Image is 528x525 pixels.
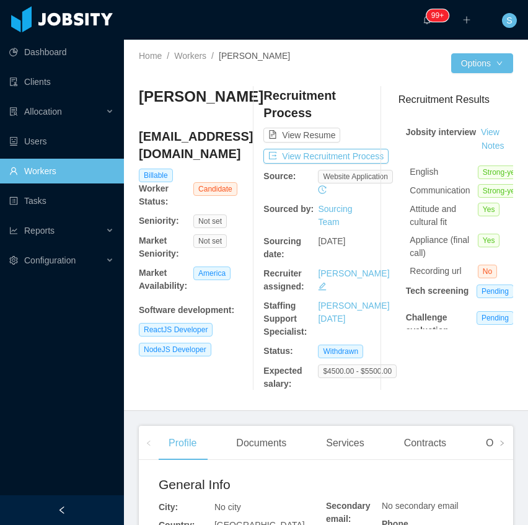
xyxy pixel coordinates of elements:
[193,214,227,228] span: Not set
[263,346,293,356] b: Status:
[139,183,169,206] b: Worker Status:
[477,127,504,137] a: View
[410,234,478,260] div: Appliance (final call)
[263,204,314,214] b: Sourced by:
[410,203,478,229] div: Attitude and cultural fit
[394,426,456,461] div: Contracts
[139,236,179,258] b: Market Seniority:
[478,165,524,179] span: Strong-yes
[9,107,18,116] i: icon: solution
[426,9,449,22] sup: 1212
[167,51,169,61] span: /
[9,159,114,183] a: icon: userWorkers
[326,501,371,524] b: Secondary email:
[318,268,389,278] a: [PERSON_NAME]
[139,343,211,356] span: NodeJS Developer
[24,255,76,265] span: Configuration
[139,305,234,315] b: Software development :
[406,127,477,137] strong: Jobsity interview
[263,151,389,161] a: icon: exportView Recruitment Process
[318,236,345,246] span: [DATE]
[174,51,206,61] a: Workers
[219,51,290,61] span: [PERSON_NAME]
[214,502,241,512] span: No city
[263,130,340,140] a: icon: file-textView Resume
[211,51,214,61] span: /
[9,40,114,64] a: icon: pie-chartDashboard
[146,440,152,446] i: icon: left
[477,139,509,154] button: Notes
[9,256,18,265] i: icon: setting
[139,51,162,61] a: Home
[263,149,389,164] button: icon: exportView Recruitment Process
[318,170,393,183] span: website application
[406,312,449,335] strong: Challenge evaluation
[193,234,227,248] span: Not set
[139,169,173,182] span: Billable
[139,323,213,337] span: ReactJS Developer
[193,267,231,280] span: America
[263,366,302,389] b: Expected salary:
[478,234,500,247] span: Yes
[9,129,114,154] a: icon: robotUsers
[159,426,206,461] div: Profile
[410,165,478,179] div: English
[139,268,187,291] b: Market Availability:
[139,128,248,162] h4: [EMAIL_ADDRESS][DOMAIN_NAME]
[506,13,512,28] span: S
[318,345,363,358] span: Withdrawn
[9,69,114,94] a: icon: auditClients
[139,216,179,226] b: Seniority:
[318,364,397,378] span: $4500.00 - $5500.00
[398,92,513,107] h3: Recruitment Results
[406,286,469,296] strong: Tech screening
[423,15,431,24] i: icon: bell
[263,171,296,181] b: Source:
[24,226,55,236] span: Reports
[9,188,114,213] a: icon: profileTasks
[382,501,459,511] span: No secondary email
[477,311,514,325] span: Pending
[410,265,478,278] div: Recording url
[263,268,304,291] b: Recruiter assigned:
[318,204,352,227] a: Sourcing Team
[139,87,263,107] h3: [PERSON_NAME]
[410,184,478,197] div: Communication
[318,185,327,194] i: icon: history
[462,15,471,24] i: icon: plus
[316,426,374,461] div: Services
[193,182,237,196] span: Candidate
[159,502,178,512] b: City:
[477,285,514,298] span: Pending
[318,301,389,324] a: [PERSON_NAME][DATE]
[9,226,18,235] i: icon: line-chart
[226,426,296,461] div: Documents
[499,440,505,446] i: icon: right
[263,301,307,337] b: Staffing Support Specialist:
[451,53,513,73] button: Optionsicon: down
[478,265,497,278] span: No
[159,475,326,495] h2: General Info
[478,184,524,198] span: Strong-yes
[318,282,327,291] i: icon: edit
[24,107,62,117] span: Allocation
[263,128,340,143] button: icon: file-textView Resume
[263,236,301,259] b: Sourcing date:
[478,203,500,216] span: Yes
